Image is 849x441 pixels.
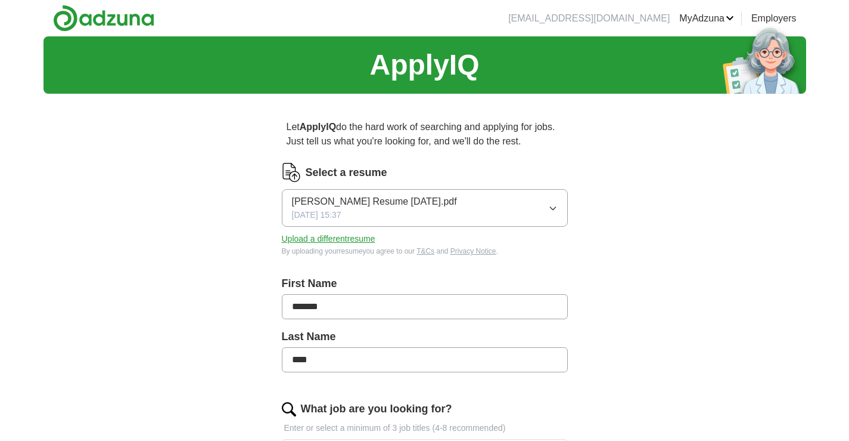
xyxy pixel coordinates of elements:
p: Enter or select a minimum of 3 job titles (4-8 recommended) [282,422,568,434]
label: First Name [282,276,568,292]
label: Select a resume [306,165,387,181]
button: [PERSON_NAME] Resume [DATE].pdf[DATE] 15:37 [282,189,568,227]
button: Upload a differentresume [282,233,375,245]
a: MyAdzuna [679,11,734,26]
img: Adzuna logo [53,5,154,32]
div: By uploading your resume you agree to our and . [282,246,568,257]
img: search.png [282,402,296,417]
a: T&Cs [416,247,434,255]
a: Privacy Notice [450,247,496,255]
strong: ApplyIQ [300,122,336,132]
img: CV Icon [282,163,301,182]
span: [PERSON_NAME] Resume [DATE].pdf [292,195,457,209]
li: [EMAIL_ADDRESS][DOMAIN_NAME] [508,11,670,26]
label: Last Name [282,329,568,345]
a: Employers [751,11,797,26]
h1: ApplyIQ [369,44,479,87]
label: What job are you looking for? [301,401,452,417]
span: [DATE] 15:37 [292,209,341,221]
p: Let do the hard work of searching and applying for jobs. Just tell us what you're looking for, an... [282,115,568,153]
